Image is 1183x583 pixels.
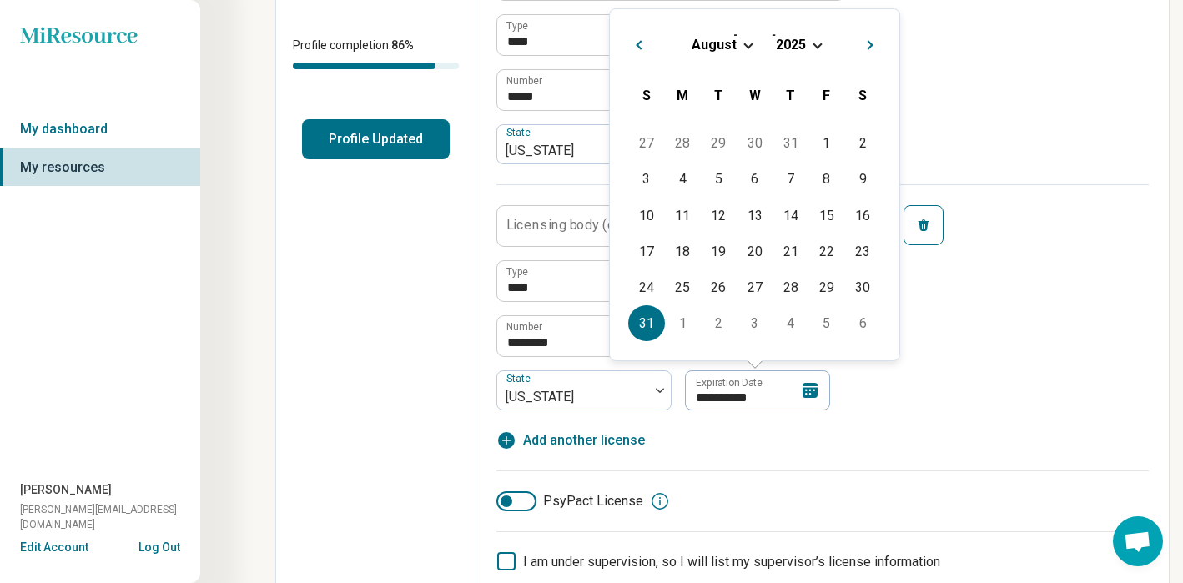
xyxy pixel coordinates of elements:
div: Profile completion: [276,27,476,79]
div: Choose Saturday, August 2nd, 2025 [845,125,881,161]
label: Type [506,267,528,277]
div: Choose Sunday, August 3rd, 2025 [628,161,664,197]
div: Choose Tuesday, August 19th, 2025 [701,234,737,269]
div: Choose Thursday, August 7th, 2025 [773,161,808,197]
label: Licensing body (optional) [506,219,661,232]
div: Choose Friday, August 15th, 2025 [808,198,844,234]
label: Number [506,76,542,86]
div: Monday [665,78,701,113]
div: Choose Thursday, August 21st, 2025 [773,234,808,269]
div: Choose Date [609,8,900,361]
div: Choose Monday, August 25th, 2025 [665,269,701,305]
a: Open chat [1113,516,1163,566]
label: State [506,373,534,384]
div: Choose Saturday, September 6th, 2025 [845,305,881,341]
div: Choose Tuesday, August 26th, 2025 [701,269,737,305]
div: Choose Sunday, July 27th, 2025 [628,125,664,161]
div: Choose Friday, August 22nd, 2025 [808,234,844,269]
span: August [692,37,737,53]
div: Choose Thursday, September 4th, 2025 [773,305,808,341]
span: 86 % [391,38,414,52]
div: Choose Saturday, August 23rd, 2025 [845,234,881,269]
div: Choose Monday, July 28th, 2025 [665,125,701,161]
div: Choose Tuesday, August 5th, 2025 [701,161,737,197]
div: Choose Wednesday, August 13th, 2025 [737,198,773,234]
input: credential.licenses.1.name [497,261,844,301]
div: Choose Monday, September 1st, 2025 [665,305,701,341]
button: Next Month [859,29,886,56]
label: PsyPact License [496,491,643,511]
div: Friday [808,78,844,113]
div: Wednesday [737,78,773,113]
div: Choose Wednesday, August 6th, 2025 [737,161,773,197]
div: Month August, 2025 [628,125,880,341]
button: Add another license [496,430,645,450]
div: Choose Wednesday, August 20th, 2025 [737,234,773,269]
div: Profile completion [293,63,459,69]
div: Choose Wednesday, September 3rd, 2025 [737,305,773,341]
div: Choose Sunday, August 24th, 2025 [628,269,664,305]
span: I am under supervision, so I will list my supervisor’s license information [523,554,940,570]
div: Choose Saturday, August 16th, 2025 [845,198,881,234]
div: Choose Thursday, August 14th, 2025 [773,198,808,234]
h2: [DATE] [623,29,886,53]
button: Log Out [138,539,180,552]
div: Choose Thursday, August 28th, 2025 [773,269,808,305]
button: Previous Month [623,29,650,56]
div: Thursday [773,78,808,113]
div: Choose Wednesday, August 27th, 2025 [737,269,773,305]
div: Choose Wednesday, July 30th, 2025 [737,125,773,161]
div: Choose Sunday, August 10th, 2025 [628,198,664,234]
div: Choose Sunday, August 17th, 2025 [628,234,664,269]
div: Choose Tuesday, July 29th, 2025 [701,125,737,161]
div: Choose Tuesday, August 12th, 2025 [701,198,737,234]
div: Choose Monday, August 18th, 2025 [665,234,701,269]
span: Add another license [523,430,645,450]
div: Choose Tuesday, September 2nd, 2025 [701,305,737,341]
label: Type [506,21,528,31]
div: Choose Friday, September 5th, 2025 [808,305,844,341]
input: credential.licenses.0.name [497,15,844,55]
div: Choose Saturday, August 30th, 2025 [845,269,881,305]
div: Choose Sunday, August 31st, 2025 [628,305,664,341]
div: Choose Monday, August 4th, 2025 [665,161,701,197]
label: State [506,127,534,138]
div: Tuesday [701,78,737,113]
div: Choose Friday, August 29th, 2025 [808,269,844,305]
button: Edit Account [20,539,88,556]
div: Choose Saturday, August 9th, 2025 [845,161,881,197]
button: Profile Updated [302,119,450,159]
span: [PERSON_NAME] [20,481,112,499]
div: Saturday [845,78,881,113]
div: Sunday [628,78,664,113]
span: 2025 [776,37,806,53]
label: Number [506,322,542,332]
div: Choose Friday, August 1st, 2025 [808,125,844,161]
span: [PERSON_NAME][EMAIL_ADDRESS][DOMAIN_NAME] [20,502,200,532]
div: Choose Thursday, July 31st, 2025 [773,125,808,161]
div: Choose Friday, August 8th, 2025 [808,161,844,197]
div: Choose Monday, August 11th, 2025 [665,198,701,234]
